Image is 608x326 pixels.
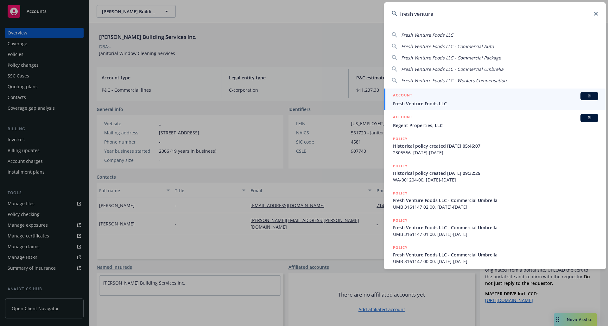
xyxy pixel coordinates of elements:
[393,251,598,258] span: Fresh Venture Foods LLC - Commercial Umbrella
[384,159,606,187] a: POLICYHistorical policy created [DATE] 09:32:25WA-001204-00, [DATE]-[DATE]
[401,77,507,83] span: Fresh Venture Foods LLC - Workers Compensation
[393,136,408,142] h5: POLICY
[384,2,606,25] input: Search...
[393,176,598,183] span: WA-001204-00, [DATE]-[DATE]
[393,217,408,224] h5: POLICY
[401,66,503,72] span: Fresh Venture Foods LLC - Commercial Umbrella
[401,55,501,61] span: Fresh Venture Foods LLC - Commercial Package
[401,32,453,38] span: Fresh Venture Foods LLC
[393,149,598,156] span: 2305556, [DATE]-[DATE]
[401,43,494,49] span: Fresh Venture Foods LLC - Commercial Auto
[393,170,598,176] span: Historical policy created [DATE] 09:32:25
[384,187,606,214] a: POLICYFresh Venture Foods LLC - Commercial UmbrellaUMB 3161147 02 00, [DATE]-[DATE]
[393,258,598,265] span: UMB 3161147 00 00, [DATE]-[DATE]
[393,163,408,169] h5: POLICY
[393,244,408,251] h5: POLICY
[393,100,598,107] span: Fresh Venture Foods LLC
[393,197,598,204] span: Fresh Venture Foods LLC - Commercial Umbrella
[384,89,606,110] a: ACCOUNTBIFresh Venture Foods LLC
[384,132,606,159] a: POLICYHistorical policy created [DATE] 05:46:072305556, [DATE]-[DATE]
[393,231,598,237] span: UMB 3161147 01 00, [DATE]-[DATE]
[393,224,598,231] span: Fresh Venture Foods LLC - Commercial Umbrella
[583,115,596,121] span: BI
[393,114,412,121] h5: ACCOUNT
[393,122,598,129] span: Regent Properties, LLC
[384,214,606,241] a: POLICYFresh Venture Foods LLC - Commercial UmbrellaUMB 3161147 01 00, [DATE]-[DATE]
[393,190,408,196] h5: POLICY
[384,110,606,132] a: ACCOUNTBIRegent Properties, LLC
[393,204,598,210] span: UMB 3161147 02 00, [DATE]-[DATE]
[393,143,598,149] span: Historical policy created [DATE] 05:46:07
[393,92,412,100] h5: ACCOUNT
[583,93,596,99] span: BI
[384,241,606,268] a: POLICYFresh Venture Foods LLC - Commercial UmbrellaUMB 3161147 00 00, [DATE]-[DATE]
